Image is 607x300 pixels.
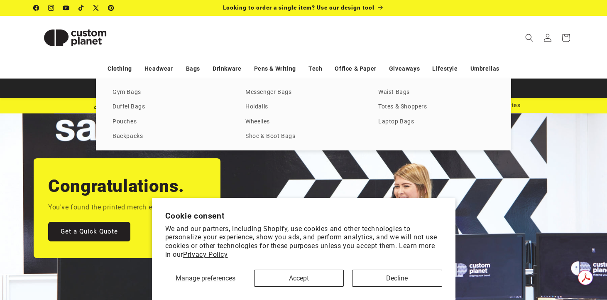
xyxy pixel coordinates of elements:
[520,29,538,47] summary: Search
[245,131,362,142] a: Shoe & Boot Bags
[144,61,174,76] a: Headwear
[213,61,241,76] a: Drinkware
[165,270,246,287] button: Manage preferences
[113,101,229,113] a: Duffel Bags
[165,225,442,259] p: We and our partners, including Shopify, use cookies and other technologies to personalize your ex...
[378,87,494,98] a: Waist Bags
[48,222,130,241] a: Get a Quick Quote
[34,19,117,57] img: Custom Planet
[389,61,420,76] a: Giveaways
[378,101,494,113] a: Totes & Shoppers
[432,61,458,76] a: Lifestyle
[335,61,376,76] a: Office & Paper
[223,4,374,11] span: Looking to order a single item? Use our design tool
[113,87,229,98] a: Gym Bags
[108,61,132,76] a: Clothing
[183,251,228,258] a: Privacy Policy
[352,270,442,287] button: Decline
[308,61,322,76] a: Tech
[470,61,499,76] a: Umbrellas
[176,274,235,282] span: Manage preferences
[245,87,362,98] a: Messenger Bags
[48,175,184,197] h2: Congratulations.
[254,61,296,76] a: Pens & Writing
[254,270,344,287] button: Accept
[186,61,200,76] a: Bags
[378,116,494,128] a: Laptop Bags
[113,116,229,128] a: Pouches
[113,131,229,142] a: Backpacks
[31,16,120,59] a: Custom Planet
[245,116,362,128] a: Wheelies
[48,202,173,214] p: You've found the printed merch experts.
[245,101,362,113] a: Holdalls
[165,211,442,221] h2: Cookie consent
